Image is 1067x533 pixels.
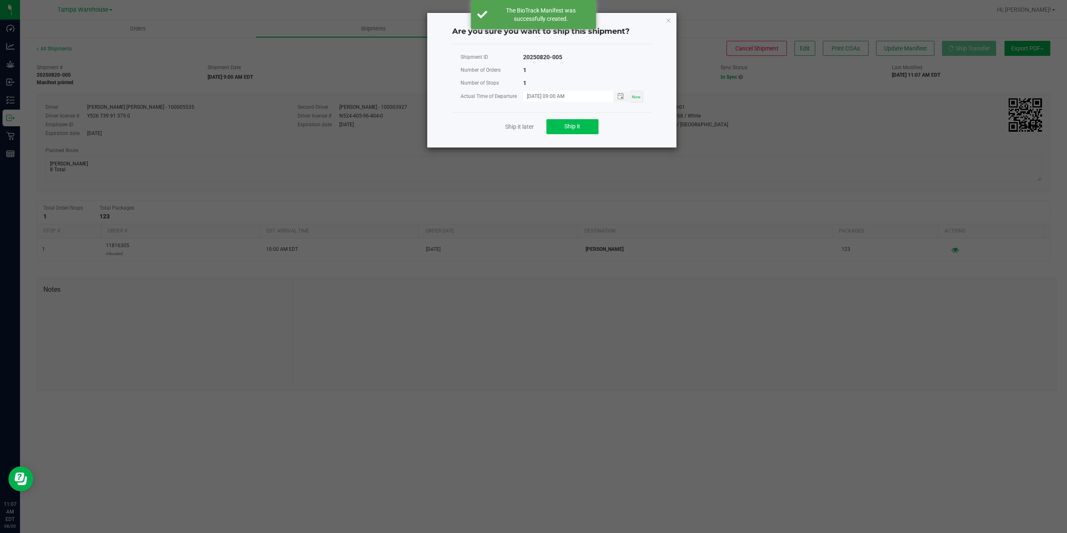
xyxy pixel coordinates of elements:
span: Toggle popup [614,91,630,101]
div: 1 [523,65,526,75]
input: MM/dd/yyyy HH:MM a [523,91,605,101]
div: Actual Time of Departure [461,91,523,102]
h4: Are you sure you want to ship this shipment? [452,26,651,37]
div: 20250820-005 [523,52,562,63]
span: Now [632,95,641,99]
div: Shipment ID [461,52,523,63]
iframe: Resource center [8,466,33,491]
div: Number of Orders [461,65,523,75]
div: Number of Stops [461,78,523,88]
span: Ship it [564,123,580,130]
button: Ship it [546,119,599,134]
a: Ship it later [505,123,534,131]
div: The BioTrack Manifest was successfully created. [492,6,590,23]
button: Close [666,15,671,25]
div: 1 [523,78,526,88]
